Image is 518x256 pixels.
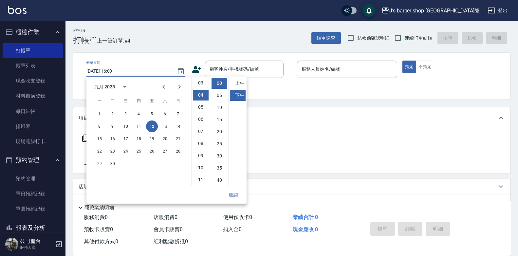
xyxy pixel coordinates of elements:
[94,108,105,120] button: 1
[133,120,145,132] button: 11
[120,108,132,120] button: 3
[212,78,227,89] li: 0 minutes
[210,77,228,186] ul: Select minutes
[293,214,318,220] span: 業績合計 0
[212,126,227,137] li: 20 minutes
[230,90,246,101] li: 下午
[146,108,158,120] button: 5
[212,102,227,113] li: 10 minutes
[73,194,510,210] div: 預收卡販賣
[3,219,63,236] button: 報表及分析
[172,94,184,107] span: 星期日
[94,94,105,107] span: 星期一
[107,158,119,170] button: 30
[94,145,105,157] button: 22
[193,90,209,101] li: 4 hours
[154,214,177,220] span: 店販消費 0
[156,79,172,95] button: Previous month
[107,145,119,157] button: 23
[73,29,97,33] h2: Key In
[293,226,318,232] span: 現金應收 0
[94,120,105,132] button: 8
[223,226,242,232] span: 扣入金 0
[20,245,53,250] p: 服務人員
[379,4,482,17] button: J’s barber shop [GEOGRAPHIC_DATA]隆
[212,175,227,186] li: 40 minutes
[3,43,63,58] a: 打帳單
[146,94,158,107] span: 星期五
[159,145,171,157] button: 27
[146,145,158,157] button: 26
[159,108,171,120] button: 6
[120,120,132,132] button: 10
[86,60,100,65] label: 帳單日期
[84,226,113,232] span: 預收卡販賣 0
[172,120,184,132] button: 14
[84,238,118,245] span: 其他付款方式 0
[159,94,171,107] span: 星期六
[3,104,63,119] a: 每日結帳
[223,214,252,220] span: 使用預收卡 0
[107,120,119,132] button: 9
[193,102,209,113] li: 5 hours
[73,179,510,194] div: 店販銷售
[117,79,133,95] button: calendar view is open, switch to year view
[3,171,63,186] a: 預約管理
[3,88,63,103] a: 材料自購登錄
[79,199,103,206] p: 預收卡販賣
[5,238,18,251] img: Person
[133,94,145,107] span: 星期四
[172,133,184,145] button: 21
[311,32,341,44] button: 帳單速查
[192,77,210,186] ul: Select hours
[172,79,187,95] button: Next month
[3,186,63,201] a: 單日預約紀錄
[94,158,105,170] button: 29
[120,133,132,145] button: 17
[416,61,434,73] button: 不指定
[212,163,227,174] li: 35 minutes
[159,133,171,145] button: 20
[212,151,227,161] li: 30 minutes
[3,73,63,88] a: 現金收支登錄
[3,201,63,216] a: 單週預約紀錄
[193,162,209,173] li: 10 hours
[20,238,53,245] h5: 公司櫃台
[405,35,432,42] span: 連續打單結帳
[146,133,158,145] button: 19
[358,35,390,42] span: 結帳前確認明細
[133,108,145,120] button: 4
[107,133,119,145] button: 16
[193,174,209,185] li: 11 hours
[3,58,63,73] a: 帳單列表
[159,120,171,132] button: 13
[107,94,119,107] span: 星期二
[84,214,108,220] span: 服務消費 0
[3,152,63,169] button: 預約管理
[8,6,27,14] img: Logo
[228,77,247,186] ul: Select meridiem
[172,145,184,157] button: 28
[3,134,63,149] a: 現場電腦打卡
[212,138,227,149] li: 25 minutes
[193,150,209,161] li: 9 hours
[146,120,158,132] button: 12
[84,204,114,211] p: 隱藏業績明細
[97,37,131,45] span: 上一筆訂單:#4
[172,108,184,120] button: 7
[3,119,63,134] a: 排班表
[485,5,510,17] button: 登出
[107,108,119,120] button: 2
[193,114,209,125] li: 6 hours
[94,83,115,90] div: 九月 2025
[193,138,209,149] li: 8 hours
[193,126,209,137] li: 7 hours
[212,114,227,125] li: 15 minutes
[223,189,244,201] button: 確認
[133,145,145,157] button: 25
[212,90,227,101] li: 5 minutes
[154,226,183,232] span: 會員卡販賣 0
[73,36,97,45] h3: 打帳單
[3,24,63,41] button: 櫃檯作業
[173,64,189,79] button: Choose date, selected date is 2025-09-12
